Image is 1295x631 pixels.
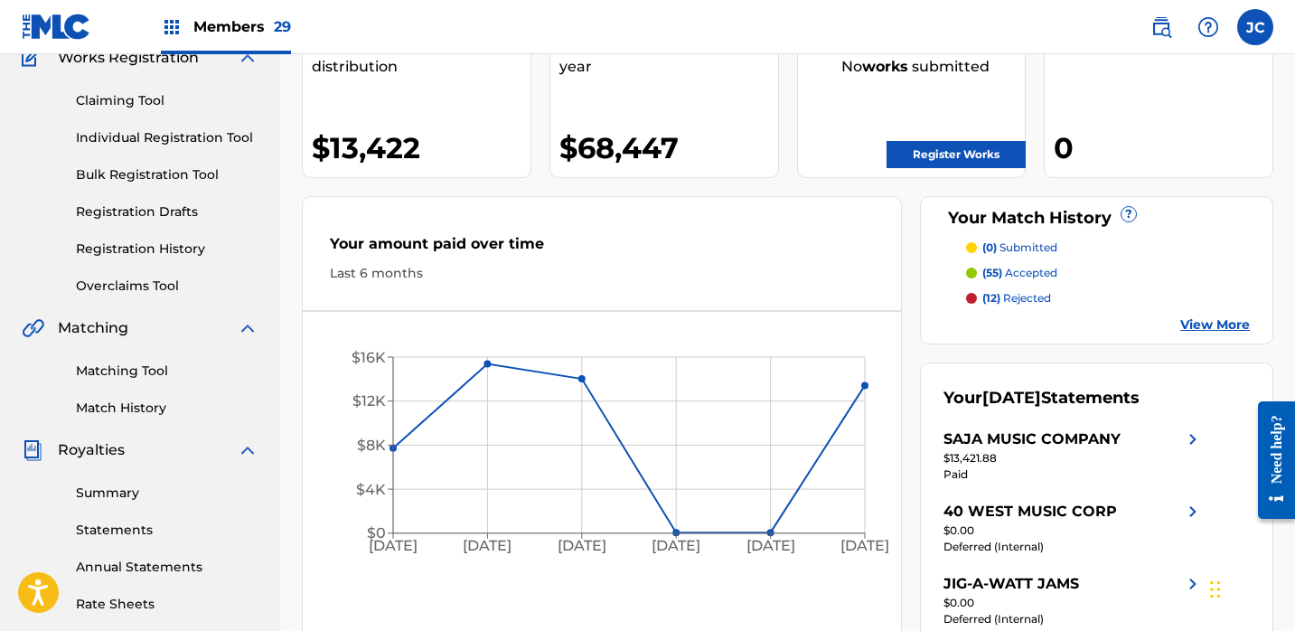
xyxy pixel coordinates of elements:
[237,439,258,461] img: expand
[862,58,908,75] strong: works
[982,240,997,254] span: (0)
[966,240,1250,256] a: (0) submitted
[982,266,1002,279] span: (55)
[943,523,1204,539] div: $0.00
[982,291,1000,305] span: (12)
[22,439,43,461] img: Royalties
[943,450,1204,466] div: $13,421.88
[1210,562,1221,617] div: Drag
[76,484,258,503] a: Summary
[76,202,258,221] a: Registration Drafts
[1244,388,1295,533] iframe: Resource Center
[22,317,44,339] img: Matching
[330,264,874,283] div: Last 6 months
[463,537,511,554] tspan: [DATE]
[76,595,258,614] a: Rate Sheets
[807,56,1026,78] div: No submitted
[1205,544,1295,631] iframe: Chat Widget
[746,537,795,554] tspan: [DATE]
[943,573,1079,595] div: JIG-A-WATT JAMS
[652,537,700,554] tspan: [DATE]
[943,595,1204,611] div: $0.00
[1237,9,1273,45] div: User Menu
[352,392,386,410] tspan: $12K
[58,439,125,461] span: Royalties
[943,206,1250,231] div: Your Match History
[943,466,1204,483] div: Paid
[58,47,199,69] span: Works Registration
[1197,16,1219,38] img: help
[558,537,606,554] tspan: [DATE]
[357,437,386,454] tspan: $8K
[982,240,1057,256] p: submitted
[1182,573,1204,595] img: right chevron icon
[193,16,291,37] span: Members
[887,141,1026,168] a: Register Works
[943,611,1204,627] div: Deferred (Internal)
[76,91,258,110] a: Claiming Tool
[22,14,91,40] img: MLC Logo
[161,16,183,38] img: Top Rightsholders
[76,399,258,418] a: Match History
[1190,9,1226,45] div: Help
[943,386,1140,410] div: Your Statements
[982,388,1041,408] span: [DATE]
[982,265,1057,281] p: accepted
[367,524,386,542] tspan: $0
[559,127,778,168] div: $68,447
[943,429,1204,483] a: SAJA MUSIC COMPANYright chevron icon$13,421.88Paid
[22,47,45,69] img: Works Registration
[369,537,418,554] tspan: [DATE]
[1150,16,1172,38] img: search
[76,521,258,540] a: Statements
[312,127,530,168] div: $13,422
[58,317,128,339] span: Matching
[76,240,258,259] a: Registration History
[1182,429,1204,450] img: right chevron icon
[966,290,1250,306] a: (12) rejected
[1054,127,1272,168] div: 0
[559,34,778,78] div: Amount paid to date this year
[943,501,1117,523] div: 40 WEST MUSIC CORP
[943,429,1121,450] div: SAJA MUSIC COMPANY
[840,537,889,554] tspan: [DATE]
[1180,315,1250,334] a: View More
[274,18,291,35] span: 29
[237,317,258,339] img: expand
[1121,207,1136,221] span: ?
[76,165,258,184] a: Bulk Registration Tool
[356,481,386,498] tspan: $4K
[966,265,1250,281] a: (55) accepted
[76,277,258,296] a: Overclaims Tool
[1143,9,1179,45] a: Public Search
[76,128,258,147] a: Individual Registration Tool
[76,558,258,577] a: Annual Statements
[76,362,258,381] a: Matching Tool
[982,290,1051,306] p: rejected
[312,34,530,78] div: Your amount paid last distribution
[943,539,1204,555] div: Deferred (Internal)
[330,233,874,264] div: Your amount paid over time
[237,47,258,69] img: expand
[943,501,1204,555] a: 40 WEST MUSIC CORPright chevron icon$0.00Deferred (Internal)
[1182,501,1204,523] img: right chevron icon
[943,573,1204,627] a: JIG-A-WATT JAMSright chevron icon$0.00Deferred (Internal)
[352,349,386,366] tspan: $16K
